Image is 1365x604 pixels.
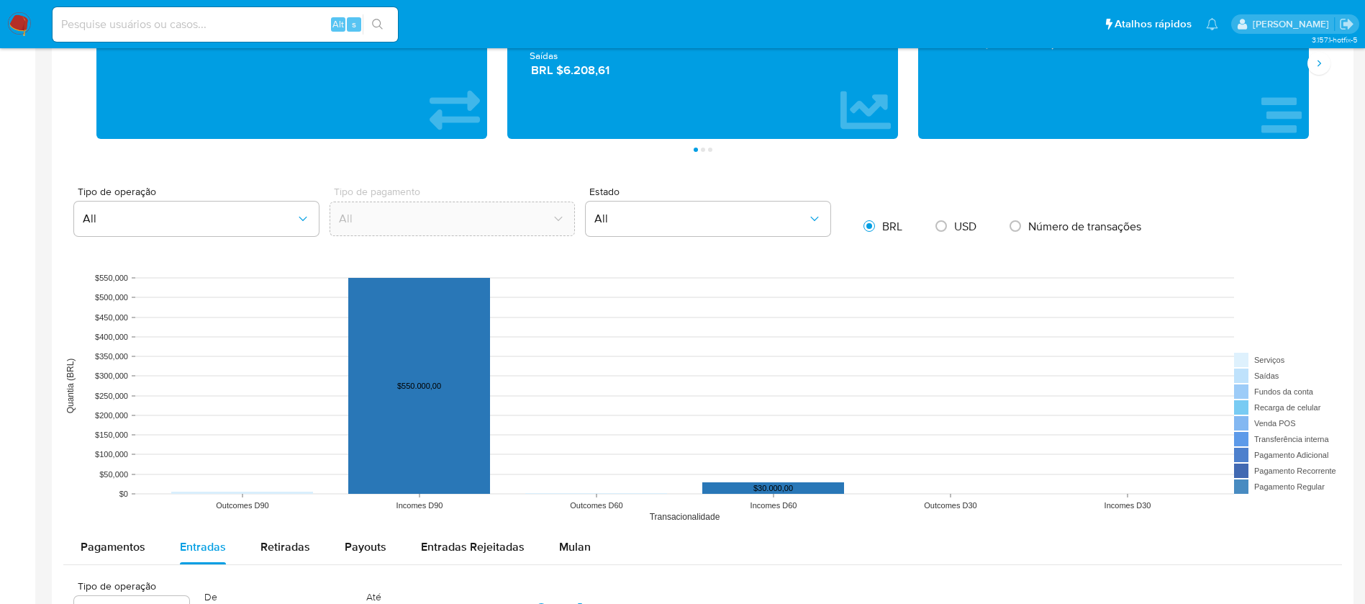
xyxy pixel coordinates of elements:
span: 3.157.1-hotfix-5 [1312,34,1358,45]
span: Atalhos rápidos [1115,17,1192,32]
input: Pesquise usuários ou casos... [53,15,398,34]
button: search-icon [363,14,392,35]
p: adriano.brito@mercadolivre.com [1253,17,1334,31]
a: Notificações [1206,18,1218,30]
span: s [352,17,356,31]
a: Sair [1339,17,1354,32]
span: Alt [332,17,344,31]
